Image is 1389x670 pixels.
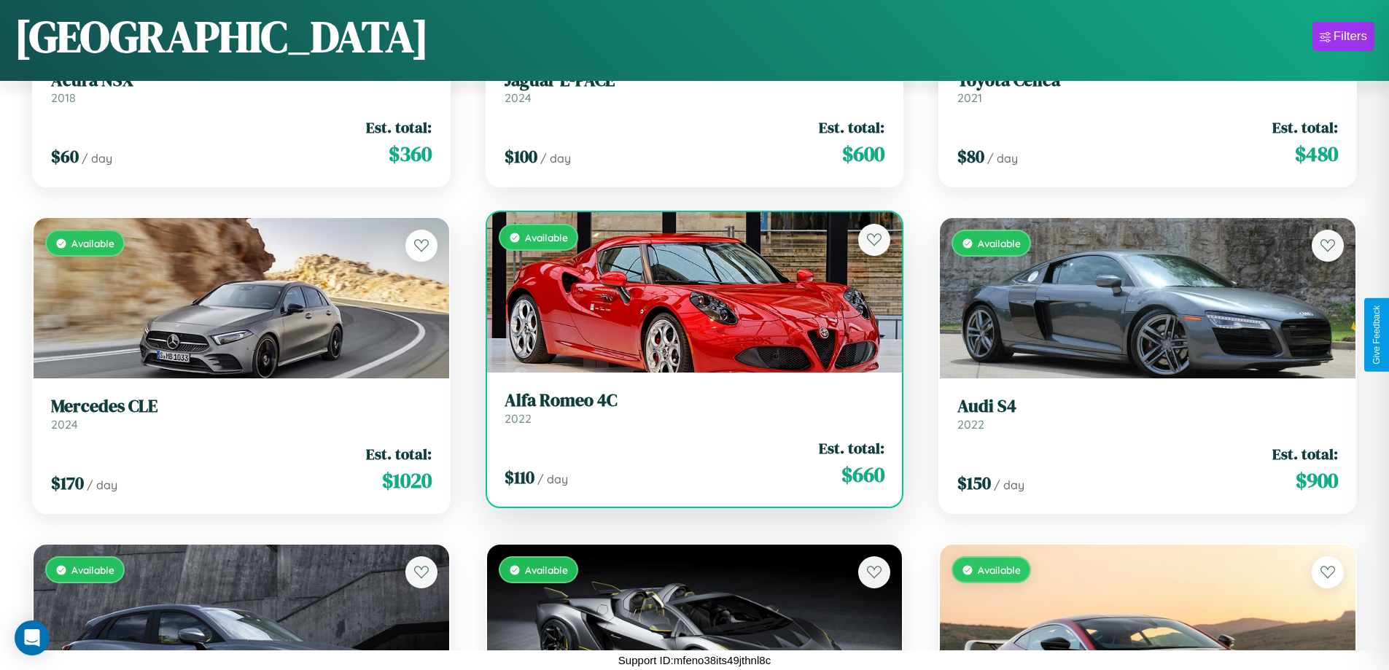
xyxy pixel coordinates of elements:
h3: Audi S4 [957,396,1338,417]
span: Available [978,564,1021,576]
span: $ 660 [841,460,884,489]
a: Audi S42022 [957,396,1338,432]
span: Available [525,231,568,244]
span: $ 150 [957,471,991,495]
span: Est. total: [366,443,432,464]
span: Est. total: [819,117,884,138]
span: $ 480 [1295,139,1338,168]
span: $ 900 [1296,466,1338,495]
span: 2022 [505,411,532,426]
span: Available [71,564,114,576]
span: / day [540,151,571,165]
a: Alfa Romeo 4C2022 [505,390,885,426]
span: / day [82,151,112,165]
span: $ 110 [505,465,534,489]
span: $ 1020 [382,466,432,495]
div: Filters [1334,29,1367,44]
span: $ 600 [842,139,884,168]
span: $ 100 [505,144,537,168]
h3: Mercedes CLE [51,396,432,417]
button: Filters [1312,22,1374,51]
span: Est. total: [1272,443,1338,464]
span: Available [525,564,568,576]
span: $ 360 [389,139,432,168]
div: Give Feedback [1372,305,1382,365]
span: / day [987,151,1018,165]
span: Available [978,237,1021,249]
span: $ 80 [957,144,984,168]
span: 2022 [957,417,984,432]
span: 2021 [957,90,982,105]
a: Acura NSX2018 [51,70,432,106]
h3: Alfa Romeo 4C [505,390,885,411]
span: 2024 [505,90,532,105]
span: / day [87,478,117,492]
p: Support ID: mfeno38its49jthnl8c [618,650,771,670]
span: $ 170 [51,471,84,495]
a: Mercedes CLE2024 [51,396,432,432]
span: / day [537,472,568,486]
span: $ 60 [51,144,79,168]
a: Toyota Celica2021 [957,70,1338,106]
span: / day [994,478,1024,492]
span: Est. total: [819,437,884,459]
span: Available [71,237,114,249]
span: 2024 [51,417,78,432]
h1: [GEOGRAPHIC_DATA] [15,7,429,66]
span: Est. total: [366,117,432,138]
a: Jaguar E-PACE2024 [505,70,885,106]
div: Open Intercom Messenger [15,620,50,655]
span: 2018 [51,90,76,105]
span: Est. total: [1272,117,1338,138]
